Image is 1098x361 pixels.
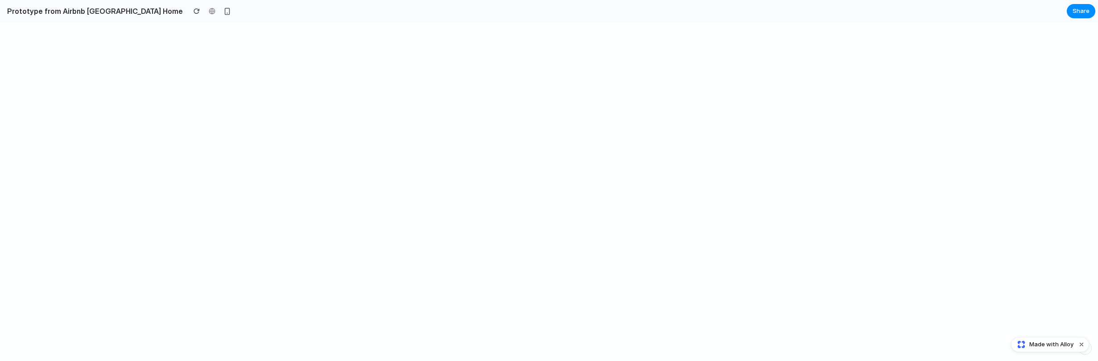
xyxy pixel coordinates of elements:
h2: Prototype from Airbnb [GEOGRAPHIC_DATA] Home [4,6,183,16]
a: Made with Alloy [1011,340,1074,349]
button: Dismiss watermark [1076,339,1087,350]
button: Share [1067,4,1095,18]
span: Made with Alloy [1029,340,1073,349]
span: Share [1073,7,1090,16]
